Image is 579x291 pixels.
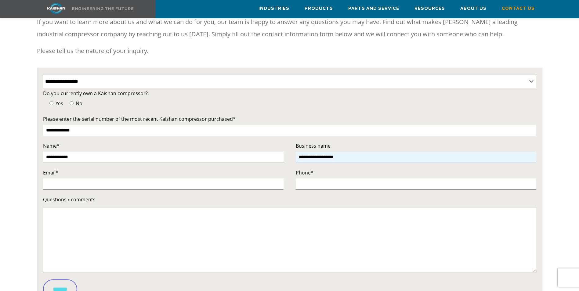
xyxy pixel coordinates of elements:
span: Parts and Service [348,5,399,12]
input: No [70,101,74,105]
p: If you want to learn more about us and what we can do for you, our team is happy to answer any qu... [37,16,542,40]
span: About Us [460,5,487,12]
span: Products [305,5,333,12]
a: Industries [259,0,289,17]
input: Yes [49,101,53,105]
p: Please tell us the nature of your inquiry. [37,45,542,57]
a: Contact Us [502,0,535,17]
span: Yes [54,100,63,107]
label: Business name [296,142,536,150]
label: Please enter the serial number of the most recent Kaishan compressor purchased* [43,115,536,123]
a: Resources [414,0,445,17]
span: Contact Us [502,5,535,12]
span: Industries [259,5,289,12]
a: About Us [460,0,487,17]
label: Email* [43,168,284,177]
label: Do you currently own a Kaishan compressor? [43,89,536,98]
span: Resources [414,5,445,12]
span: No [74,100,82,107]
img: kaishan logo [33,3,79,14]
a: Parts and Service [348,0,399,17]
a: Products [305,0,333,17]
label: Name* [43,142,284,150]
label: Phone* [296,168,536,177]
img: Engineering the future [72,7,133,10]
